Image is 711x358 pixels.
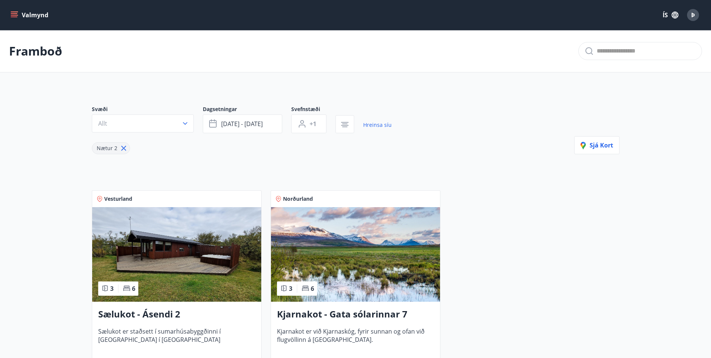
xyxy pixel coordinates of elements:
[92,207,261,302] img: Paella dish
[104,195,132,203] span: Vesturland
[203,105,291,114] span: Dagsetningar
[311,284,314,293] span: 6
[221,120,263,128] span: [DATE] - [DATE]
[310,120,316,128] span: +1
[277,308,434,321] h3: Kjarnakot - Gata sólarinnar 7
[271,207,440,302] img: Paella dish
[684,6,702,24] button: Þ
[110,284,114,293] span: 3
[291,114,326,133] button: +1
[98,327,255,352] span: Sælukot er staðsett í sumarhúsabyggðinni í [GEOGRAPHIC_DATA] í [GEOGRAPHIC_DATA]
[203,114,282,133] button: [DATE] - [DATE]
[98,119,107,128] span: Allt
[291,105,335,114] span: Svefnstæði
[92,114,194,132] button: Allt
[98,308,255,321] h3: Sælukot - Ásendi 2
[691,11,695,19] span: Þ
[97,144,117,152] span: Nætur 2
[659,8,683,22] button: ÍS
[9,43,62,59] p: Framboð
[92,105,203,114] span: Svæði
[132,284,135,293] span: 6
[289,284,292,293] span: 3
[277,327,434,352] span: Kjarnakot er við Kjarnaskóg, fyrir sunnan og ofan við flugvöllinn á [GEOGRAPHIC_DATA].
[283,195,313,203] span: Norðurland
[574,136,620,154] button: Sjá kort
[9,8,51,22] button: menu
[581,141,613,149] span: Sjá kort
[92,142,130,154] div: Nætur 2
[363,117,392,133] a: Hreinsa síu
